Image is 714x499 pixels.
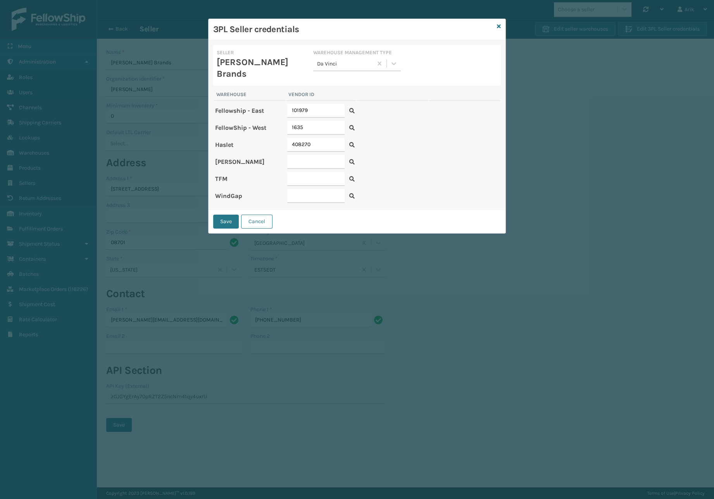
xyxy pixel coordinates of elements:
h3: 3PL Seller credentials [213,24,494,35]
button: Save [213,215,239,229]
div: Da Vinci [317,60,373,68]
label: [PERSON_NAME] [215,158,264,165]
button: Cancel [241,215,272,229]
label: Haslet [215,141,233,148]
p: [PERSON_NAME] Brands [217,57,304,80]
th: Vendor ID [286,91,356,101]
label: Fellowship - East [215,107,264,114]
label: FellowShip - West [215,124,266,131]
label: Warehouse Management Type [313,50,392,55]
label: TFM [215,175,228,182]
th: Warehouse [214,91,285,101]
label: Seller [217,50,234,55]
label: WindGap [215,192,242,200]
